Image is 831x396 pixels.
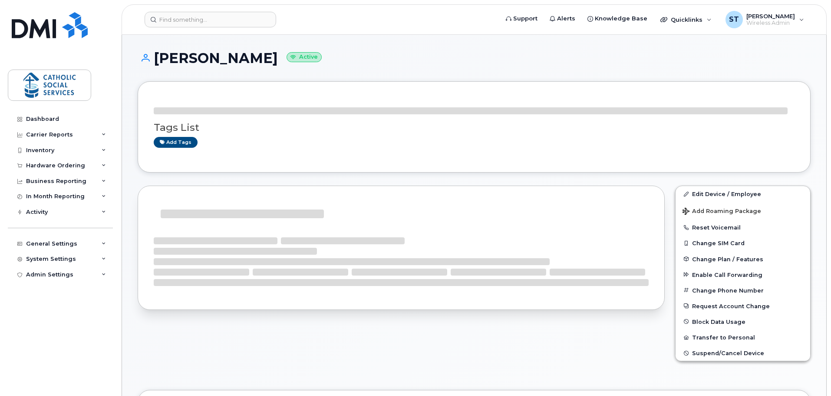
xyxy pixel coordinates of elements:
span: Enable Call Forwarding [692,271,762,278]
button: Add Roaming Package [676,202,810,220]
span: Add Roaming Package [683,208,761,216]
button: Reset Voicemail [676,220,810,235]
button: Enable Call Forwarding [676,267,810,283]
h3: Tags List [154,122,795,133]
button: Transfer to Personal [676,329,810,345]
button: Change Phone Number [676,283,810,298]
button: Change SIM Card [676,235,810,251]
button: Change Plan / Features [676,251,810,267]
span: Suspend/Cancel Device [692,350,764,356]
button: Request Account Change [676,298,810,314]
a: Edit Device / Employee [676,186,810,202]
button: Suspend/Cancel Device [676,345,810,361]
button: Block Data Usage [676,314,810,329]
a: Add tags [154,137,198,148]
span: Change Plan / Features [692,256,763,262]
h1: [PERSON_NAME] [138,50,811,66]
small: Active [287,52,322,62]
